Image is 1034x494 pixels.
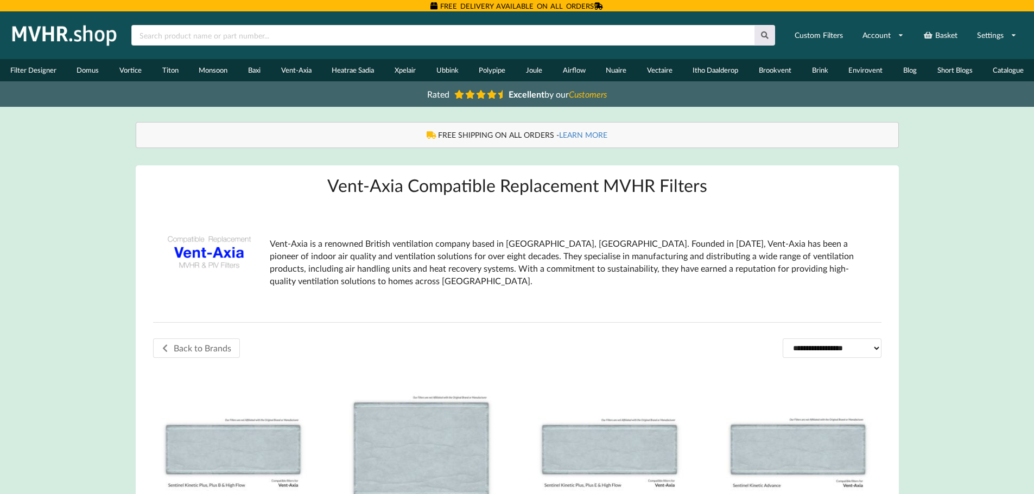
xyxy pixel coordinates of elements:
a: Back to Brands [153,338,240,358]
a: Basket [916,25,965,45]
a: Vectaire [637,59,683,81]
a: Brookvent [748,59,802,81]
a: Rated Excellentby ourCustomers [420,85,615,103]
a: Joule [516,59,553,81]
a: Catalogue [982,59,1034,81]
a: Account [855,25,911,45]
a: Domus [67,59,110,81]
img: Vent-Axia-Compatible-Replacement-Filters.png [162,205,257,300]
a: Airflow [553,59,596,81]
a: Ubbink [426,59,469,81]
input: Search product name or part number... [131,25,754,46]
p: Vent-Axia is a renowned British ventilation company based in [GEOGRAPHIC_DATA], [GEOGRAPHIC_DATA]... [270,238,873,287]
a: Heatrae Sadia [321,59,384,81]
a: Itho Daalderop [683,59,749,81]
a: Xpelair [384,59,426,81]
i: Customers [569,89,607,99]
span: Rated [427,89,449,99]
a: Titon [152,59,189,81]
a: Settings [970,25,1024,45]
span: by our [509,89,607,99]
b: Excellent [509,89,544,99]
select: Shop order [783,338,881,357]
a: Monsoon [189,59,238,81]
a: Vortice [109,59,152,81]
img: mvhr.shop.png [8,22,122,49]
a: Blog [893,59,927,81]
a: Polypipe [468,59,516,81]
div: FREE SHIPPING ON ALL ORDERS - [147,130,887,140]
a: Brink [802,59,839,81]
a: Baxi [238,59,271,81]
a: Nuaire [595,59,637,81]
a: Vent-Axia [271,59,322,81]
a: Short Blogs [927,59,983,81]
a: Envirovent [839,59,893,81]
h1: Vent-Axia Compatible Replacement MVHR Filters [153,174,881,196]
a: Custom Filters [788,25,850,45]
a: LEARN MORE [559,130,607,139]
